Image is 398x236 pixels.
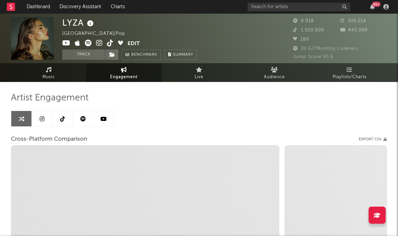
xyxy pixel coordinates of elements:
button: Summary [164,50,197,60]
button: Export CSV [359,137,387,141]
span: 8.018 [293,19,314,23]
span: 180 [293,37,309,42]
input: Search for artists [248,3,350,11]
a: Playlists/Charts [312,63,387,82]
div: 99 + [372,2,381,7]
button: Edit [128,40,140,48]
div: LYZA [62,17,95,28]
span: Summary [173,53,193,57]
span: Artist Engagement [11,94,89,102]
span: 326.214 [340,19,366,23]
a: Benchmark [122,50,161,60]
span: Playlists/Charts [333,73,367,81]
button: 99+ [370,4,375,10]
span: Live [195,73,203,81]
span: Engagement [110,73,137,81]
a: Music [11,63,86,82]
span: 443.000 [340,28,368,32]
a: Live [161,63,237,82]
span: Audience [264,73,285,81]
span: Jump Score: 95.6 [293,55,333,59]
span: Music [42,73,55,81]
span: Benchmark [131,51,157,59]
span: Cross-Platform Comparison [11,135,87,143]
a: Audience [237,63,312,82]
span: 39.627 Monthly Listeners [293,46,358,51]
span: 1.500.000 [293,28,324,32]
a: Engagement [86,63,161,82]
button: Track [62,50,105,60]
div: [GEOGRAPHIC_DATA] | Pop [62,30,133,38]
